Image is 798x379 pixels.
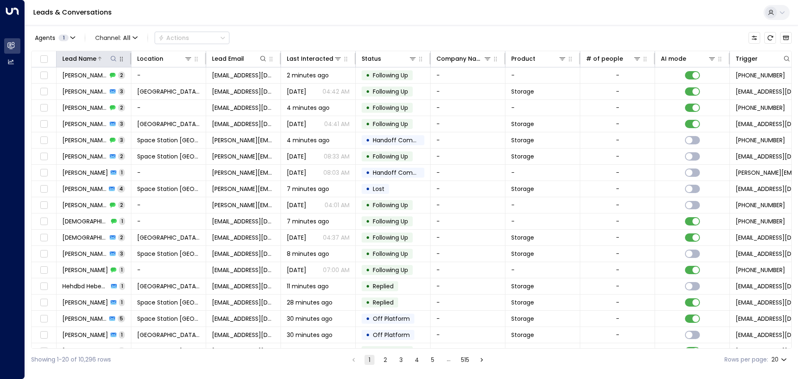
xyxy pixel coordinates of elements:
span: Aug 26, 2025 [287,168,306,177]
button: Go to page 515 [459,355,471,365]
span: 3 [118,347,125,354]
span: Storage [511,250,534,258]
span: 1 [119,282,125,290]
span: Following Up [373,120,408,128]
button: Archived Leads [780,32,792,44]
td: - [431,343,505,359]
span: Space Station Doncaster [137,136,200,144]
span: Toggle select row [39,265,49,275]
span: 1 [119,169,125,176]
span: minnie_mouse@talktalk.net [212,250,275,258]
div: Trigger [736,54,791,64]
div: - [616,217,619,225]
span: eddie.vabole@gmail.com [212,136,275,144]
span: Space Station Uxbridge [137,282,200,290]
div: • [366,166,370,180]
td: - [505,213,580,229]
span: 3 [118,88,125,95]
span: Storage [511,298,534,307]
div: • [366,247,370,261]
button: Agents1 [31,32,78,44]
span: Toggle select row [39,216,49,227]
span: Zula Chultem [62,347,107,355]
div: … [443,355,453,365]
div: - [616,266,619,274]
span: Following Up [373,250,408,258]
td: - [131,100,206,116]
span: Aug 26, 2025 [287,152,306,161]
span: Simone Lindsay [62,120,107,128]
div: Location [137,54,192,64]
span: Space Station Kings Heath [137,233,200,242]
div: Product [511,54,566,64]
span: Aug 30, 2025 [287,87,306,96]
span: Phil Sargent [62,315,107,323]
div: # of people [586,54,623,64]
span: 2 [118,72,125,79]
div: - [616,233,619,242]
button: Customize [749,32,760,44]
span: +447760693849 [736,136,785,144]
td: - [431,67,505,83]
td: - [131,197,206,213]
span: Space Station St Johns Wood [137,120,200,128]
span: fylalyluve@gmail.com [212,120,275,128]
button: Go to next page [477,355,487,365]
span: Toggle select row [39,281,49,292]
span: Space Station Chiswick [137,347,200,355]
span: Storage [511,120,534,128]
span: kate.1608@hotmail.co.uk [212,201,275,209]
span: Aug 30, 2025 [287,233,306,242]
span: 1 [119,266,125,273]
p: 08:33 AM [324,152,350,161]
span: Toggle select row [39,200,49,211]
div: - [616,104,619,112]
p: 04:01 AM [325,201,350,209]
span: Storage [511,331,534,339]
span: Kristen Spencer [62,233,107,242]
button: Channel:All [92,32,141,44]
span: Hehdbd Hebebd [62,282,108,290]
div: Actions [158,34,189,42]
td: - [131,262,206,278]
span: Following Up [373,233,408,242]
span: Following Up [373,104,408,112]
div: • [366,84,370,99]
span: 2 [118,201,125,208]
td: - [431,213,505,229]
div: - [616,201,619,209]
td: - [431,327,505,343]
span: Off Platform [373,331,410,339]
div: Button group with a nested menu [155,32,229,44]
td: - [505,67,580,83]
td: - [431,181,505,197]
div: Company Name [436,54,483,64]
span: Simone Lindsay [62,104,107,112]
span: 2 [118,153,125,160]
span: Following Up [373,152,408,161]
span: Following Up [373,266,408,274]
div: Lead Email [212,54,244,64]
span: Oonagh McGuire [62,250,107,258]
span: philsargent@msn.com [212,315,275,323]
span: 2 [118,104,125,111]
span: 4 [117,185,125,192]
span: ksimm@icloud.com [212,298,275,307]
div: Lead Name [62,54,96,64]
span: Following Up [373,87,408,96]
div: Last Interacted [287,54,342,64]
td: - [431,84,505,99]
td: - [431,100,505,116]
span: Off Platform [373,315,410,323]
td: - [431,246,505,262]
td: - [431,262,505,278]
span: 2 minutes ago [287,71,329,79]
td: - [131,67,206,83]
span: Refresh [764,32,776,44]
span: +447889876395 [736,201,785,209]
span: 1 [59,35,69,41]
p: 04:37 AM [323,233,350,242]
span: fylalyluve@gmail.com [212,104,275,112]
div: • [366,101,370,115]
p: 08:03 AM [323,168,350,177]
